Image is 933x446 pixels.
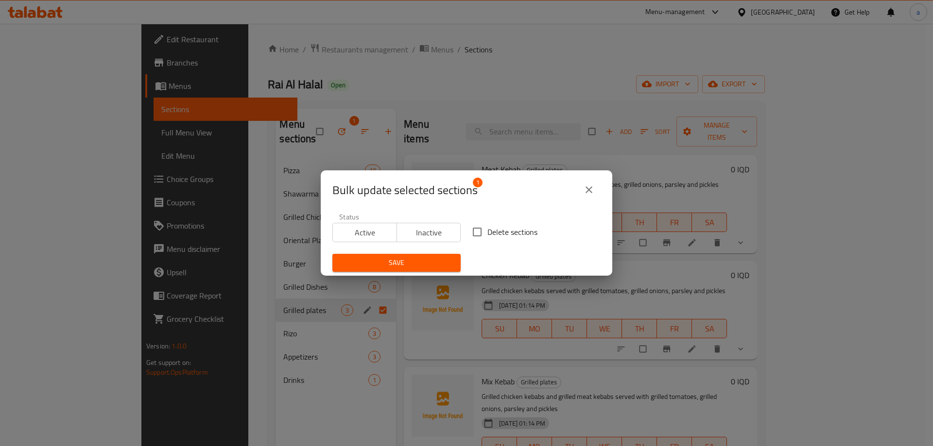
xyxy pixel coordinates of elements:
[332,223,397,242] button: Active
[332,254,461,272] button: Save
[487,226,537,238] span: Delete sections
[577,178,601,201] button: close
[401,226,457,240] span: Inactive
[397,223,461,242] button: Inactive
[332,182,478,198] span: Selected section count
[340,257,453,269] span: Save
[337,226,393,240] span: Active
[473,178,483,187] span: 1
